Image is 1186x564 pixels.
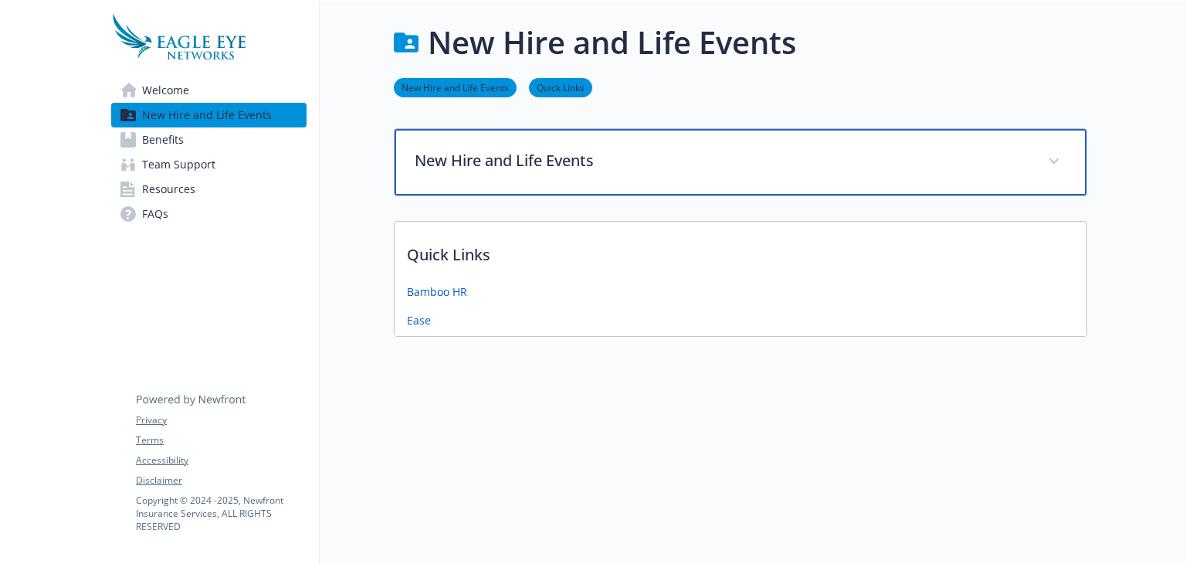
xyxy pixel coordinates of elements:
p: Quick Links [395,222,1086,279]
a: Team Support [111,152,307,177]
span: FAQs [142,202,168,226]
a: Benefits [111,127,307,152]
a: Privacy [136,413,306,427]
span: New Hire and Life Events [142,103,272,127]
span: Benefits [142,127,184,152]
a: Resources [111,177,307,202]
a: Bamboo HR [407,284,467,300]
p: New Hire and Life Events [415,149,1029,172]
span: Team Support [142,152,215,177]
a: Accessibility [136,454,306,467]
span: Resources [142,177,195,202]
h1: New Hire and Life Events [428,19,796,66]
a: FAQs [111,202,307,226]
a: New Hire and Life Events [111,103,307,127]
span: Welcome [142,78,189,103]
p: Copyright © 2024 - 2025 , Newfront Insurance Services, ALL RIGHTS RESERVED [136,494,306,533]
a: Quick Links [529,80,592,94]
div: New Hire and Life Events [395,129,1086,195]
a: Ease [407,312,431,328]
a: Disclaimer [136,474,306,488]
a: Welcome [111,78,307,103]
a: New Hire and Life Events [394,80,517,94]
a: Terms [136,433,306,447]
